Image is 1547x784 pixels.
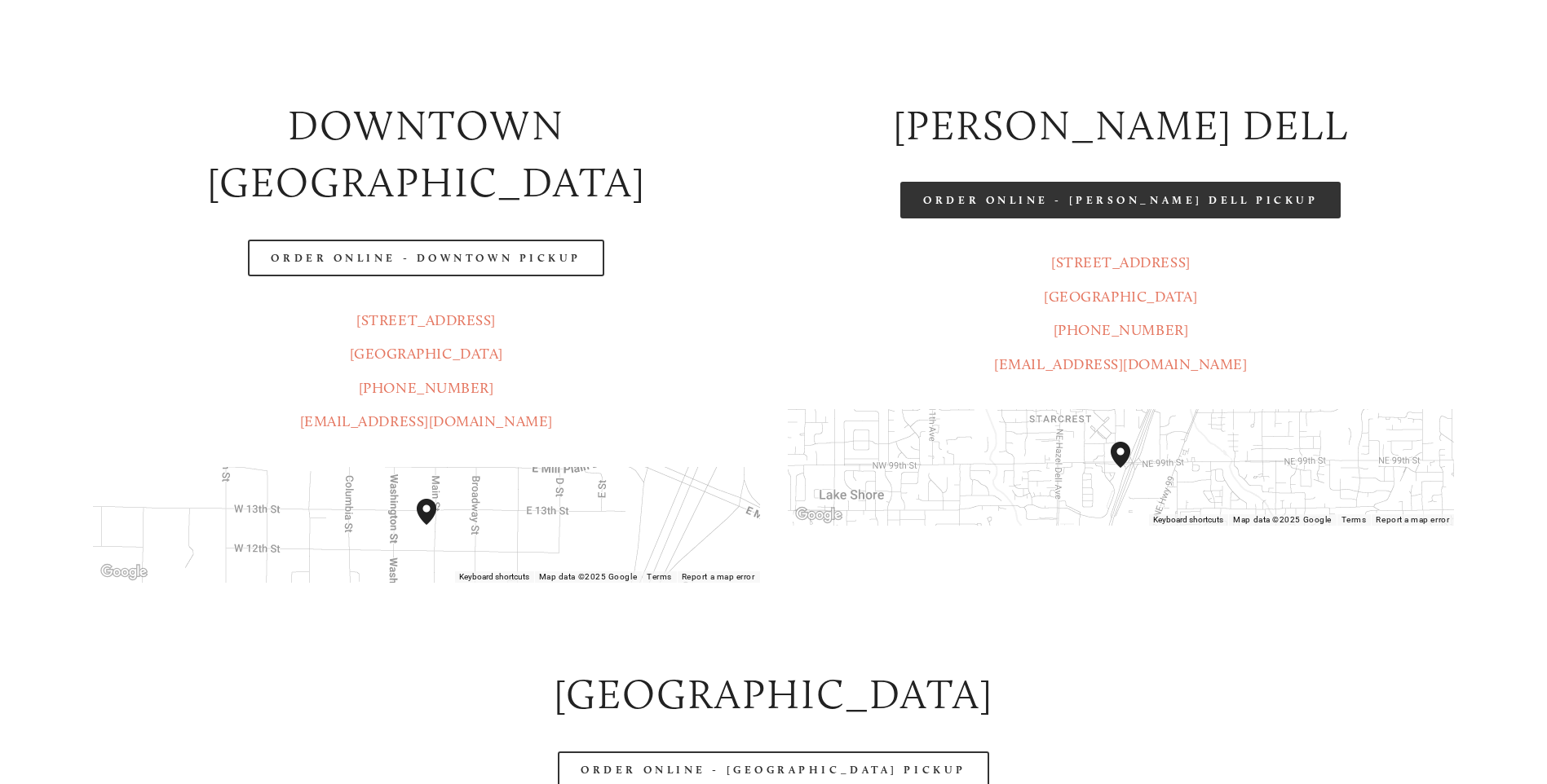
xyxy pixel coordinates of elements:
[417,499,456,551] div: Amaro's Table 1220 Main Street vancouver, United States
[93,666,1454,724] h2: [GEOGRAPHIC_DATA]
[248,240,604,276] a: Order Online - Downtown pickup
[994,355,1247,373] a: [EMAIL_ADDRESS][DOMAIN_NAME]
[97,562,151,583] img: Google
[97,562,151,583] a: Open this area in Google Maps (opens a new window)
[93,97,760,212] h2: Downtown [GEOGRAPHIC_DATA]
[792,504,846,526] img: Google
[647,572,672,581] a: Terms
[359,379,494,397] a: [PHONE_NUMBER]
[1054,321,1189,339] a: [PHONE_NUMBER]
[1153,514,1223,526] button: Keyboard shortcuts
[1376,515,1449,524] a: Report a map error
[539,572,637,581] span: Map data ©2025 Google
[1111,442,1150,494] div: Amaro's Table 816 Northeast 98th Circle Vancouver, WA, 98665, United States
[459,571,529,583] button: Keyboard shortcuts
[900,182,1341,218] a: Order Online - [PERSON_NAME] Dell Pickup
[1233,515,1331,524] span: Map data ©2025 Google
[1051,253,1191,271] a: [STREET_ADDRESS]
[1044,288,1197,306] a: [GEOGRAPHIC_DATA]
[300,412,553,430] a: [EMAIL_ADDRESS][DOMAIN_NAME]
[682,572,755,581] a: Report a map error
[1341,515,1367,524] a: Terms
[356,311,496,329] a: [STREET_ADDRESS]
[350,345,503,363] a: [GEOGRAPHIC_DATA]
[792,504,846,526] a: Open this area in Google Maps (opens a new window)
